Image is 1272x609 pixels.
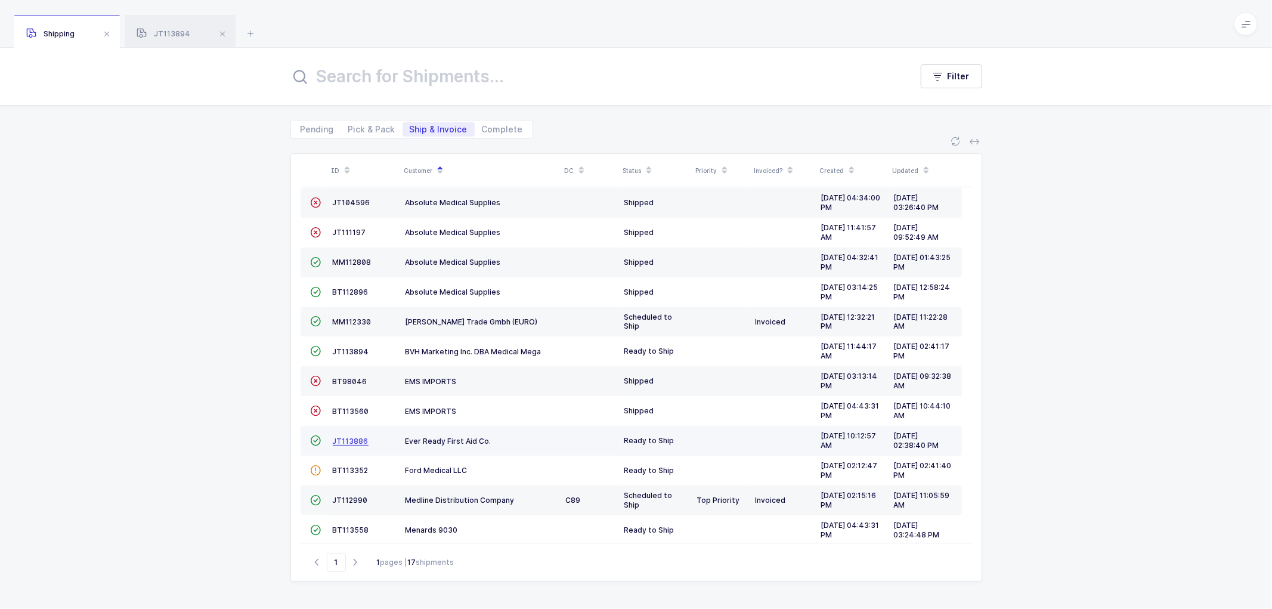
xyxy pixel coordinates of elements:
div: ID [332,160,397,181]
span: Scheduled to Ship [624,491,673,509]
span: C89 [566,496,581,505]
span: [DATE] 11:22:28 AM [894,313,948,331]
span:  [311,198,321,207]
span: Absolute Medical Supplies [406,198,501,207]
span: BT113352 [333,466,369,475]
span: Scheduled to Ship [624,313,673,331]
span: [DATE] 03:13:14 PM [821,372,878,390]
span: Shipped [624,228,654,237]
span: Absolute Medical Supplies [406,288,501,296]
span: BT113558 [333,525,369,534]
span: Shipped [624,376,654,385]
span:  [311,525,321,534]
div: pages | shipments [377,557,454,568]
span: JT104596 [333,198,370,207]
span: Pick & Pack [348,125,395,134]
div: Created [820,160,886,181]
div: Invoiced [756,317,812,327]
span: JT113886 [333,437,369,446]
span: EMS IMPORTS [406,407,457,416]
div: Invoiced [756,496,812,505]
span: Shipping [26,29,75,38]
b: 17 [408,558,416,567]
div: Invoiced? [754,160,813,181]
span: [DATE] 09:52:49 AM [894,223,939,242]
span: Pending [301,125,334,134]
span:  [311,496,321,505]
span: Shipped [624,258,654,267]
span: BT113560 [333,407,369,416]
span: Shipped [624,288,654,296]
span: [PERSON_NAME] Trade Gmbh (EURO) [406,317,538,326]
input: Search for Shipments... [290,62,897,91]
span: BT98046 [333,377,367,386]
span: Go to [327,553,346,572]
span: EMS IMPORTS [406,377,457,386]
span: [DATE] 10:12:57 AM [821,431,877,450]
span: [DATE] 09:32:38 AM [894,372,952,390]
span: [DATE] 11:41:57 AM [821,223,877,242]
span: Filter [948,70,970,82]
div: Status [623,160,689,181]
span: Ship & Invoice [410,125,468,134]
span: Menards 9030 [406,525,458,534]
span:  [311,466,321,475]
span: [DATE] 04:43:31 PM [821,401,880,420]
span: Ready to Ship [624,466,674,475]
span: [DATE] 04:34:00 PM [821,193,881,212]
span: [DATE] 11:05:59 AM [894,491,950,509]
button: Filter [921,64,982,88]
span: JT111197 [333,228,366,237]
b: 1 [377,558,380,567]
span:  [311,436,321,445]
span: Top Priority [697,496,740,505]
span:  [311,406,321,415]
span: Absolute Medical Supplies [406,258,501,267]
span: [DATE] 03:24:48 PM [894,521,940,539]
span: [DATE] 02:38:40 PM [894,431,939,450]
span: [DATE] 02:15:16 PM [821,491,877,509]
span: JT112990 [333,496,368,505]
span: Ford Medical LLC [406,466,468,475]
span: MM112808 [333,258,372,267]
span:  [311,347,321,355]
span: [DATE] 03:26:40 PM [894,193,939,212]
span: [DATE] 12:58:24 PM [894,283,951,301]
span: [DATE] 12:32:21 PM [821,313,875,331]
span: Ready to Ship [624,525,674,534]
span: Shipped [624,198,654,207]
span:  [311,258,321,267]
span:  [311,228,321,237]
span:  [311,317,321,326]
span: Ready to Ship [624,347,674,355]
span: Ever Ready First Aid Co. [406,437,491,446]
span: [DATE] 03:14:25 PM [821,283,878,301]
span: [DATE] 02:41:17 PM [894,342,950,360]
span: Absolute Medical Supplies [406,228,501,237]
span: MM112330 [333,317,372,326]
span: [DATE] 10:44:10 AM [894,401,951,420]
span: JT113894 [137,29,190,38]
div: Updated [893,160,958,181]
span: [DATE] 04:32:41 PM [821,253,879,271]
div: Priority [696,160,747,181]
span: [DATE] 11:44:17 AM [821,342,877,360]
div: Customer [404,160,558,181]
span:  [311,288,321,296]
span: [DATE] 02:41:40 PM [894,461,952,480]
span: [DATE] 02:12:47 PM [821,461,878,480]
span: JT113894 [333,347,369,356]
span: Shipped [624,406,654,415]
div: DC [565,160,616,181]
span: [DATE] 01:43:25 PM [894,253,951,271]
span: Complete [482,125,523,134]
span: Medline Distribution Company [406,496,515,505]
span: [DATE] 04:43:31 PM [821,521,880,539]
span: BVH Marketing Inc. DBA Medical Mega [406,347,541,356]
span: BT112896 [333,288,369,296]
span: Ready to Ship [624,436,674,445]
span:  [311,376,321,385]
